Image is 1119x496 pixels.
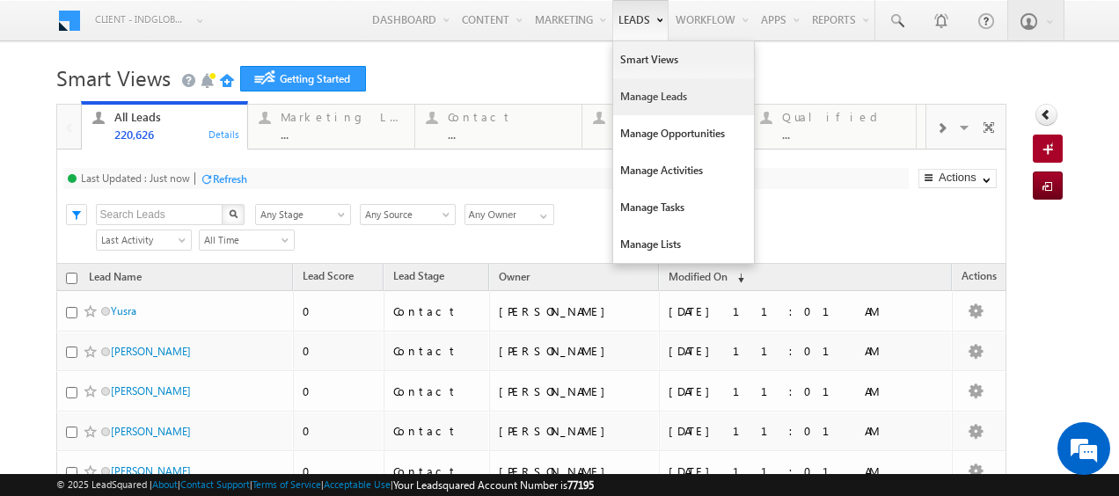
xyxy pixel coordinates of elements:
div: Marketing Leads [281,110,404,124]
span: Owner [499,270,530,283]
div: Chat with us now [91,92,296,115]
div: Minimize live chat window [289,9,331,51]
div: [DATE] 11:01 AM [669,303,911,319]
div: [PERSON_NAME] [499,343,652,359]
div: [PERSON_NAME] [499,383,652,399]
span: Client - indglobal2 (77195) [95,11,187,28]
a: [PERSON_NAME] [111,425,191,438]
a: Manage Lists [613,226,754,263]
div: Contact [393,383,481,399]
div: All Leads [114,110,238,124]
div: 0 [303,463,376,479]
input: Search Leads [96,204,223,225]
a: Smart Views [613,41,754,78]
div: Lead Source Filter [360,203,456,225]
a: Qualified... [749,105,917,149]
a: Lead Name [80,267,150,290]
a: Last Activity [96,230,192,251]
a: All Time [199,230,295,251]
img: Search [229,209,238,218]
div: Refresh [213,172,247,186]
a: Yusra [111,304,136,317]
a: Manage Tasks [613,189,754,226]
div: ... [448,128,571,141]
span: Any Stage [256,207,345,222]
a: Contact... [414,105,582,149]
span: Lead Score [303,269,354,282]
span: All Time [200,232,289,248]
img: d_60004797649_company_0_60004797649 [30,92,74,115]
input: Type to Search [464,204,554,225]
a: Modified On (sorted descending) [660,266,753,289]
span: Smart Views [56,63,171,91]
button: Actions [918,169,997,188]
a: Manage Opportunities [613,115,754,152]
a: About [152,478,178,490]
div: [DATE] 11:01 AM [669,423,911,439]
div: Details [208,126,241,142]
div: Lead Stage Filter [255,203,351,225]
a: Any Stage [255,204,351,225]
div: Contact [448,110,571,124]
a: Prospect... [581,105,750,149]
div: ... [782,128,905,141]
a: Manage Leads [613,78,754,115]
div: [PERSON_NAME] [499,463,652,479]
div: [DATE] 11:01 AM [669,343,911,359]
div: Contact [393,463,481,479]
em: Start Chat [239,380,319,404]
a: Lead Stage [384,266,453,289]
div: [PERSON_NAME] [499,423,652,439]
div: 0 [303,343,376,359]
a: Contact Support [180,478,250,490]
div: [PERSON_NAME] [499,303,652,319]
div: Qualified [782,110,905,124]
a: Acceptable Use [324,478,391,490]
a: Show All Items [530,205,552,222]
div: Contact [393,423,481,439]
a: [PERSON_NAME] [111,384,191,398]
a: Lead Score [294,266,362,289]
a: Manage Activities [613,152,754,189]
div: 0 [303,383,376,399]
textarea: Type your message and hit 'Enter' [23,163,321,366]
a: Getting Started [240,66,366,91]
div: [DATE] 11:01 AM [669,463,911,479]
span: Your Leadsquared Account Number is [393,478,594,492]
div: ... [281,128,404,141]
div: [DATE] 11:01 AM [669,383,911,399]
span: Modified On [669,270,728,283]
a: [PERSON_NAME] [111,464,191,478]
span: Last Activity [97,232,186,248]
span: Lead Stage [393,269,444,282]
a: [PERSON_NAME] [111,345,191,358]
span: (sorted descending) [730,271,744,285]
div: 220,626 [114,128,238,141]
div: Last Updated : Just now [81,171,190,185]
div: 0 [303,303,376,319]
a: Marketing Leads... [247,105,415,149]
div: 0 [303,423,376,439]
a: Any Source [360,204,456,225]
div: Contact [393,303,481,319]
input: Check all records [66,273,77,284]
a: All Leads220,626Details [81,101,249,150]
span: © 2025 LeadSquared | | | | | [56,477,594,493]
span: Actions [953,266,1006,289]
div: Owner Filter [464,203,552,225]
span: Any Source [361,207,450,222]
a: Terms of Service [252,478,321,490]
div: Contact [393,343,481,359]
span: 77195 [567,478,594,492]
